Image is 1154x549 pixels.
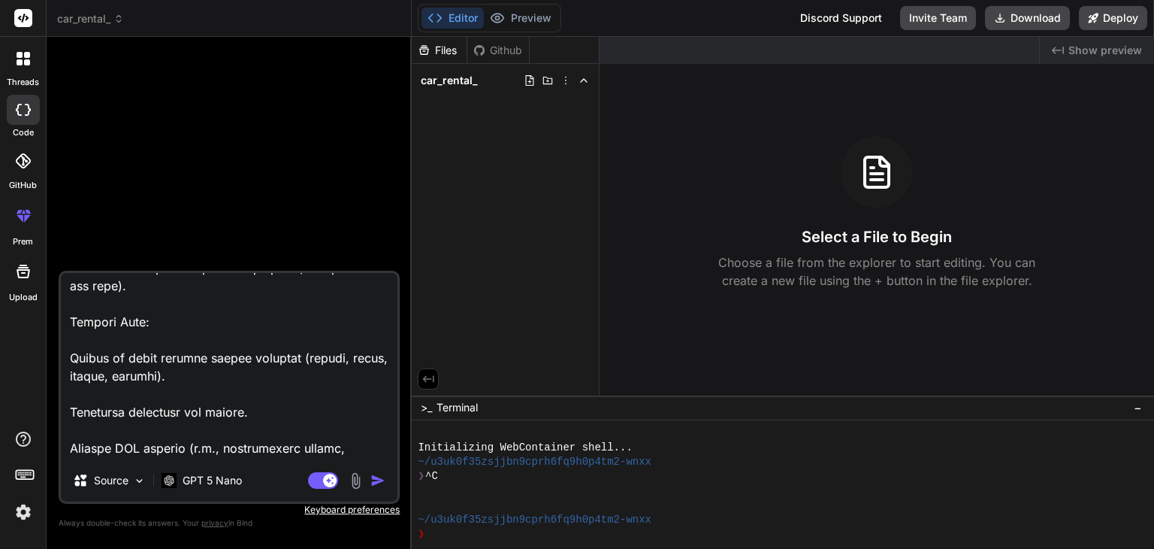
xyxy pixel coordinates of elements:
[985,6,1070,30] button: Download
[900,6,976,30] button: Invite Team
[94,473,128,488] p: Source
[802,226,952,247] h3: Select a File to Begin
[437,400,478,415] span: Terminal
[1079,6,1147,30] button: Deploy
[467,43,529,58] div: Github
[347,472,364,490] img: attachment
[1134,400,1142,415] span: −
[418,441,632,455] span: Initializing WebContainer shell...
[162,473,177,487] img: GPT 5 Nano
[421,73,478,88] span: car_rental_
[421,8,484,29] button: Editor
[418,469,425,484] span: ❯
[9,291,38,304] label: Upload
[7,76,39,89] label: threads
[418,527,425,541] span: ❯
[425,469,438,484] span: ^C
[708,253,1045,290] p: Choose a file from the explorer to start editing. You can create a new file using the + button in...
[13,235,33,248] label: prem
[418,513,651,527] span: ~/u3uk0f35zsjjbn9cprh6fq9h0p4tm2-wnxx
[9,179,37,192] label: GitHub
[412,43,467,58] div: Files
[201,518,228,527] span: privacy
[418,455,651,469] span: ~/u3uk0f35zsjjbn9cprh6fq9h0p4tm2-wnxx
[61,273,397,460] textarea: *"Lorem i dolor sitametc, adipi-elit sed doeius tem incididuntu. Lab etd magnaa en adminimv-quis ...
[484,8,557,29] button: Preview
[133,475,146,487] img: Pick Models
[13,126,34,139] label: code
[183,473,242,488] p: GPT 5 Nano
[421,400,432,415] span: >_
[791,6,891,30] div: Discord Support
[59,516,400,530] p: Always double-check its answers. Your in Bind
[1068,43,1142,58] span: Show preview
[370,473,385,488] img: icon
[57,11,124,26] span: car_rental_
[59,504,400,516] p: Keyboard preferences
[11,499,36,525] img: settings
[1131,396,1145,420] button: −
